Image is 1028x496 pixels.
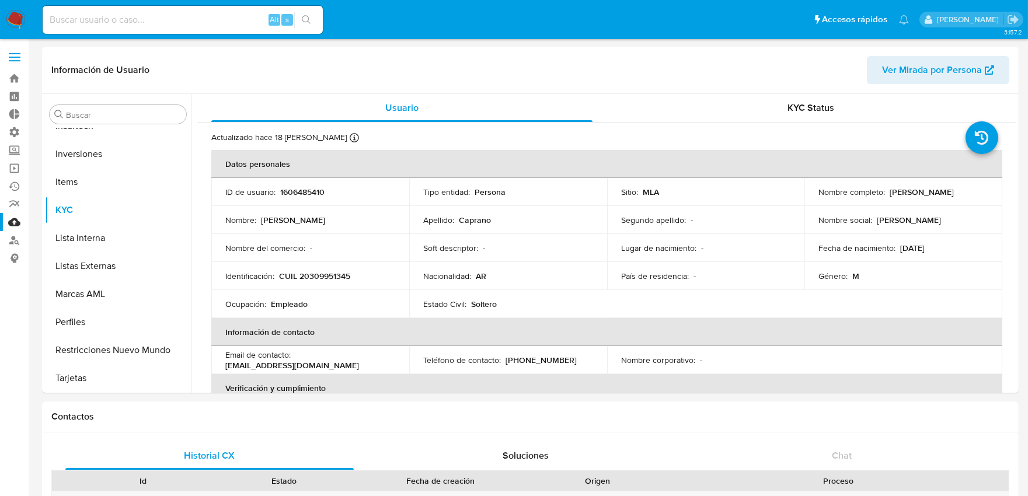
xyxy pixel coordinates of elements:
p: Estado Civil : [423,299,466,309]
div: Proceso [676,475,1001,487]
p: [PERSON_NAME] [261,215,325,225]
button: Restricciones Nuevo Mundo [45,336,191,364]
p: - [483,243,485,253]
input: Buscar usuario o caso... [43,12,323,27]
button: Tarjetas [45,364,191,392]
p: Nombre del comercio : [225,243,305,253]
button: Items [45,168,191,196]
p: Soft descriptor : [423,243,478,253]
h1: Información de Usuario [51,64,149,76]
div: Origen [535,475,660,487]
h1: Contactos [51,411,1009,422]
p: [DATE] [900,243,925,253]
p: Fecha de nacimiento : [818,243,895,253]
span: Soluciones [503,449,549,462]
p: [PERSON_NAME] [890,187,954,197]
p: Lugar de nacimiento : [621,243,696,253]
button: Listas Externas [45,252,191,280]
p: Actualizado hace 18 [PERSON_NAME] [211,132,347,143]
p: sandra.chabay@mercadolibre.com [937,14,1003,25]
p: Caprano [459,215,491,225]
p: Nombre social : [818,215,872,225]
span: Usuario [385,101,419,114]
th: Información de contacto [211,318,1002,346]
p: Género : [818,271,848,281]
button: Marcas AML [45,280,191,308]
p: Teléfono de contacto : [423,355,501,365]
p: Persona [475,187,506,197]
span: Alt [270,14,279,25]
p: MLA [643,187,659,197]
p: País de residencia : [621,271,689,281]
p: Empleado [271,299,308,309]
span: s [285,14,289,25]
p: [PHONE_NUMBER] [506,355,577,365]
p: Tipo entidad : [423,187,470,197]
p: Ocupación : [225,299,266,309]
p: - [310,243,312,253]
p: Soltero [471,299,497,309]
button: Perfiles [45,308,191,336]
input: Buscar [66,110,182,120]
p: M [852,271,859,281]
p: - [691,215,693,225]
button: Buscar [54,110,64,119]
span: Ver Mirada por Persona [882,56,982,84]
p: Nombre completo : [818,187,885,197]
span: Historial CX [184,449,235,462]
th: Verificación y cumplimiento [211,374,1002,402]
button: KYC [45,196,191,224]
span: Chat [832,449,852,462]
th: Datos personales [211,150,1002,178]
a: Salir [1007,13,1019,26]
p: [PERSON_NAME] [877,215,941,225]
a: Notificaciones [899,15,909,25]
div: Estado [222,475,347,487]
p: 1606485410 [280,187,325,197]
button: Inversiones [45,140,191,168]
p: Nombre : [225,215,256,225]
p: Nacionalidad : [423,271,471,281]
button: Ver Mirada por Persona [867,56,1009,84]
p: AR [476,271,486,281]
div: Id [81,475,205,487]
button: Lista Interna [45,224,191,252]
p: Nombre corporativo : [621,355,695,365]
p: Email de contacto : [225,350,291,360]
button: search-icon [294,12,318,28]
p: CUIL 20309951345 [279,271,350,281]
p: - [701,243,703,253]
p: Sitio : [621,187,638,197]
p: Identificación : [225,271,274,281]
p: Segundo apellido : [621,215,686,225]
p: ID de usuario : [225,187,276,197]
p: - [700,355,702,365]
span: Accesos rápidos [822,13,887,26]
p: - [694,271,696,281]
div: Fecha de creación [363,475,518,487]
span: KYC Status [788,101,835,114]
p: [EMAIL_ADDRESS][DOMAIN_NAME] [225,360,359,371]
p: Apellido : [423,215,454,225]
